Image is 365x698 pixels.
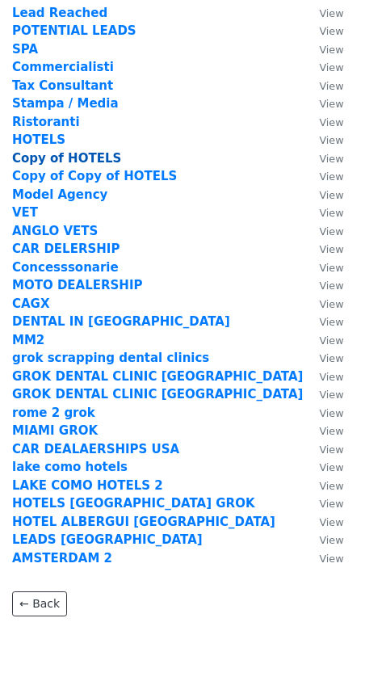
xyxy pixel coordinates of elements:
small: View [319,7,343,19]
a: View [303,369,343,384]
small: View [319,207,343,219]
small: View [319,407,343,419]
a: View [303,187,343,202]
a: View [303,442,343,456]
small: View [319,61,343,74]
a: View [303,387,343,402]
small: View [319,25,343,37]
small: View [319,116,343,128]
a: VET [12,205,38,220]
a: View [303,314,343,329]
strong: DENTAL IN [GEOGRAPHIC_DATA] [12,314,230,329]
small: View [319,389,343,401]
a: View [303,351,343,365]
a: View [303,478,343,493]
a: View [303,78,343,93]
strong: CAR DEALAERSHIPS USA [12,442,179,456]
a: Model Agency [12,187,107,202]
a: View [303,423,343,438]
strong: lake como hotels [12,460,128,474]
a: View [303,224,343,238]
a: View [303,115,343,129]
a: rome 2 grok [12,406,95,420]
a: View [303,60,343,74]
a: View [303,496,343,511]
a: HOTELS [12,132,65,147]
small: View [319,189,343,201]
small: View [319,134,343,146]
a: View [303,296,343,311]
a: Concesssonarie [12,260,119,275]
a: View [303,6,343,20]
a: View [303,460,343,474]
a: grok scrapping dental clinics [12,351,209,365]
a: ANGLO VETS [12,224,98,238]
a: GROK DENTAL CLINIC [GEOGRAPHIC_DATA] [12,369,303,384]
small: View [319,80,343,92]
div: Chat Widget [284,620,365,698]
a: AMSTERDAM 2 [12,551,112,566]
a: CAGX [12,296,50,311]
strong: CAR DELERSHIP [12,242,120,256]
small: View [319,170,343,183]
a: LAKE COMO HOTELS 2 [12,478,163,493]
a: Commercialisti [12,60,114,74]
a: Lead Reached [12,6,107,20]
small: View [319,480,343,492]
a: View [303,151,343,166]
small: View [319,225,343,238]
a: HOTELS [GEOGRAPHIC_DATA] GROK [12,496,255,511]
a: Ristoranti [12,115,80,129]
a: View [303,242,343,256]
small: View [319,461,343,473]
a: LEADS [GEOGRAPHIC_DATA] [12,532,203,547]
small: View [319,243,343,255]
small: View [319,298,343,310]
a: View [303,551,343,566]
a: Copy of HOTELS [12,151,121,166]
a: View [303,532,343,547]
small: View [319,280,343,292]
a: POTENTIAL LEADS [12,23,136,38]
a: MOTO DEALERSHIP [12,278,142,292]
small: View [319,334,343,347]
a: View [303,278,343,292]
small: View [319,534,343,546]
small: View [319,553,343,565]
a: SPA [12,42,38,57]
a: View [303,260,343,275]
strong: GROK DENTAL CLINIC [GEOGRAPHIC_DATA] [12,387,303,402]
small: View [319,444,343,456]
small: View [319,425,343,437]
a: MM2 [12,333,44,347]
a: Tax Consultant [12,78,113,93]
a: View [303,169,343,183]
a: View [303,96,343,111]
small: View [319,44,343,56]
small: View [319,516,343,528]
a: MIAMI GROK [12,423,98,438]
strong: Stampa / Media [12,96,119,111]
a: View [303,23,343,38]
a: Copy of Copy of HOTELS [12,169,177,183]
a: View [303,205,343,220]
strong: HOTEL ALBERGUI [GEOGRAPHIC_DATA] [12,515,275,529]
small: View [319,98,343,110]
